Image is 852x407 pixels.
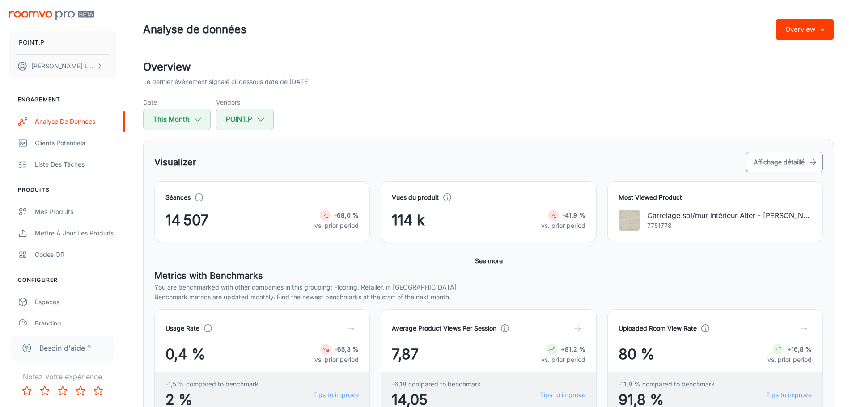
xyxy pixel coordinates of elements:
a: Tips to improve [313,390,359,400]
h5: Vendors [216,97,274,107]
img: Roomvo PRO Beta [9,11,94,20]
p: You are benchmarked with other companies in this grouping: Flooring, Retailer, in [GEOGRAPHIC_DATA] [154,282,823,292]
div: Clients potentiels [35,138,116,148]
button: POINT.P [9,31,116,54]
strong: -68,0 % [334,211,359,219]
button: Overview [776,19,834,40]
img: Carrelage sol/mur intérieur Alter - grès cérame émaillé rectifié - ton sbiancato naturel - 20x120... [619,210,640,231]
a: Tips to improve [540,390,585,400]
span: 0,4 % [165,344,205,365]
button: See more [471,253,506,269]
span: 80 % [619,344,654,365]
span: 114 k [392,210,425,231]
strong: -65,3 % [335,345,359,353]
h1: Analyse de données [143,21,246,38]
span: -1,5 % compared to benchmark [165,379,259,389]
div: Analyse de données [35,117,116,126]
strong: -41,9 % [562,211,585,219]
div: Codes QR [35,250,116,260]
div: Mes produits [35,207,116,217]
div: Liste des tâches [35,159,116,169]
button: [PERSON_NAME] Lanoir [9,55,116,78]
h4: Vues du produit [392,193,439,202]
h4: Uploaded Room View Rate [619,323,697,333]
button: This Month [143,109,211,130]
h4: Séances [165,193,191,202]
h5: Visualizer [154,155,196,169]
a: Tips to improve [766,390,812,400]
div: Mettre à jour les produits [35,228,116,238]
span: 14 507 [165,210,208,231]
h5: Date [143,97,211,107]
span: 7,87 [392,344,419,365]
p: vs. prior period [541,221,585,231]
p: Benchmark metrics are updated monthly. Find the newest benchmarks at the start of the next month. [154,292,823,302]
span: -6,18 compared to benchmark [392,379,481,389]
p: POINT.P [19,38,44,47]
div: Espaces [35,297,109,307]
p: Le dernier événement signalé ci-dessous date de [DATE] [143,77,310,87]
h4: Average Product Views Per Session [392,323,496,333]
p: vs. prior period [314,355,359,365]
h4: Most Viewed Product [619,193,812,202]
p: [PERSON_NAME] Lanoir [31,61,94,71]
p: vs. prior period [314,221,359,231]
span: -11,8 % compared to benchmark [619,379,715,389]
button: Rate 5 star [89,382,107,400]
p: vs. prior period [767,355,812,365]
button: Affichage détaillé [746,152,823,172]
button: Rate 1 star [18,382,36,400]
p: Carrelage sol/mur intérieur Alter - [PERSON_NAME] émaillé rectifié - ton sbiancato naturel - 20x1... [647,210,812,221]
h5: Metrics with Benchmarks [154,269,823,282]
button: Rate 4 star [72,382,89,400]
div: Branding [35,319,116,328]
button: POINT.P [216,109,274,130]
button: Rate 3 star [54,382,72,400]
strong: +16,8 % [787,345,812,353]
button: Rate 2 star [36,382,54,400]
span: Besoin d'aide ? [39,343,91,353]
p: 7751778 [647,221,812,231]
strong: +81,2 % [561,345,585,353]
p: Notez votre expérience [7,371,118,382]
p: vs. prior period [541,355,585,365]
h4: Usage Rate [165,323,199,333]
h2: Overview [143,59,834,75]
